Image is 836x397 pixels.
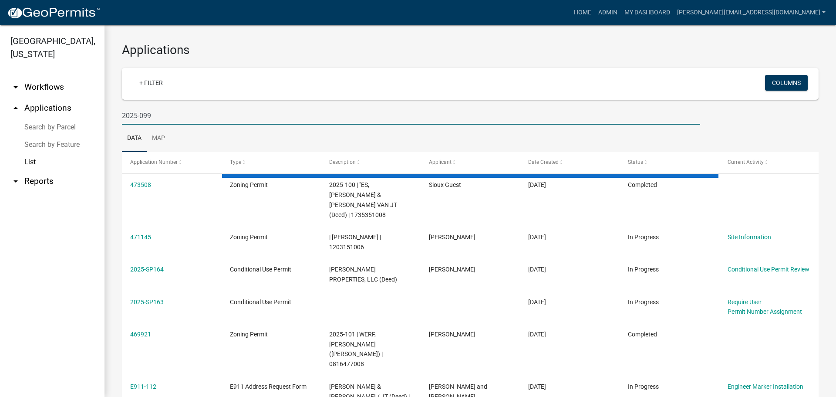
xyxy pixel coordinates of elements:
[130,299,164,305] a: 2025-SP163
[628,383,659,390] span: In Progress
[329,234,381,251] span: | Josh Van kekerix | 1203151006
[719,152,819,173] datatable-header-cell: Current Activity
[528,331,546,338] span: 08/27/2025
[130,234,151,241] a: 471145
[628,181,657,188] span: Completed
[429,234,475,241] span: Josh Van kekerix
[122,125,147,153] a: Data
[570,4,595,21] a: Home
[130,331,151,338] a: 469921
[122,152,222,173] datatable-header-cell: Application Number
[628,266,659,273] span: In Progress
[10,176,21,187] i: arrow_drop_down
[520,152,620,173] datatable-header-cell: Date Created
[728,266,809,273] a: Conditional Use Permit Review
[230,383,307,390] span: E911 Address Request Form
[329,331,383,367] span: 2025-101 | WERF, DAVID VANDER (Deed) | 0816477008
[728,234,771,241] a: Site Information
[528,234,546,241] span: 08/29/2025
[728,383,803,390] a: Engineer Marker Installation
[595,4,621,21] a: Admin
[130,266,164,273] a: 2025-SP164
[528,159,559,165] span: Date Created
[628,331,657,338] span: Completed
[528,383,546,390] span: 08/26/2025
[130,383,156,390] a: E911-112
[122,107,700,125] input: Search for applications
[329,181,397,218] span: 2025-100 | "ES, QUINTIN J. & TAMRA K. VAN JT (Deed) | 1735351008
[230,299,291,305] span: Conditional Use Permit
[130,159,178,165] span: Application Number
[132,75,170,91] a: + Filter
[329,266,397,283] span: LEUSINK PROPERTIES, LLC (Deed)
[329,159,356,165] span: Description
[147,125,170,153] a: Map
[728,308,802,315] a: Permit Number Assignment
[628,234,659,241] span: In Progress
[130,181,151,188] a: 473508
[10,82,21,92] i: arrow_drop_down
[728,159,764,165] span: Current Activity
[621,4,674,21] a: My Dashboard
[728,299,762,305] a: Require User
[230,234,268,241] span: Zoning Permit
[429,266,475,273] span: Zachery dean Oolman
[429,331,475,338] span: David Vander Werf
[222,152,321,173] datatable-header-cell: Type
[620,152,719,173] datatable-header-cell: Status
[628,159,643,165] span: Status
[10,103,21,113] i: arrow_drop_up
[528,299,546,305] span: 08/27/2025
[674,4,829,21] a: [PERSON_NAME][EMAIL_ADDRESS][DOMAIN_NAME]
[230,181,268,188] span: Zoning Permit
[528,181,546,188] span: 09/04/2025
[321,152,421,173] datatable-header-cell: Description
[421,152,520,173] datatable-header-cell: Applicant
[429,181,461,188] span: Sioux Guest
[230,331,268,338] span: Zoning Permit
[230,266,291,273] span: Conditional Use Permit
[122,43,819,58] h3: Applications
[528,266,546,273] span: 08/27/2025
[765,75,808,91] button: Columns
[230,159,241,165] span: Type
[628,299,659,305] span: In Progress
[429,159,452,165] span: Applicant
